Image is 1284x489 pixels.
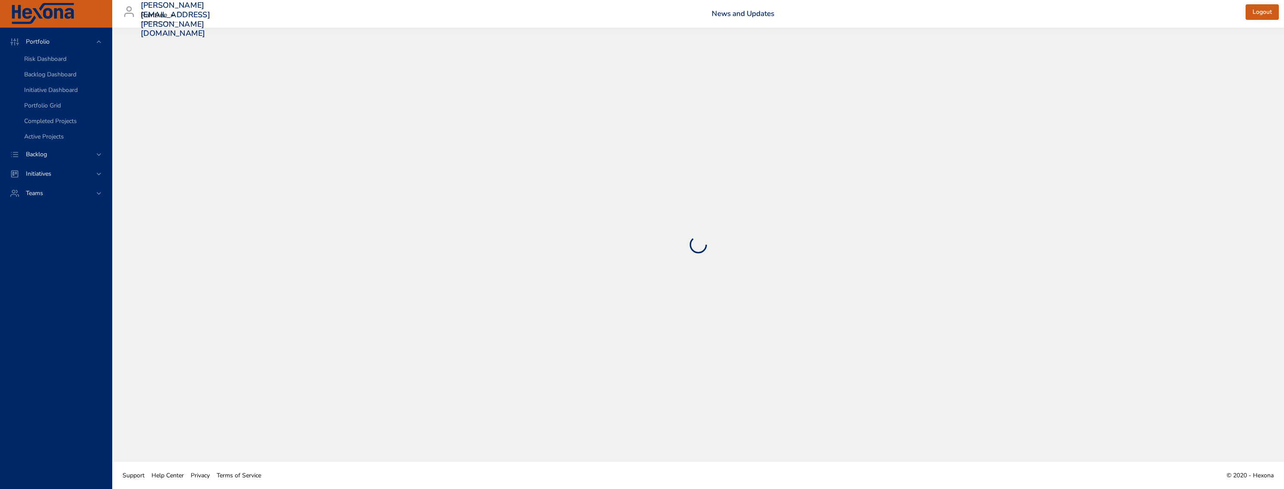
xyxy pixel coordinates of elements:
a: Help Center [148,466,187,485]
span: Privacy [191,471,210,480]
span: Completed Projects [24,117,77,125]
span: Backlog Dashboard [24,70,76,79]
a: Terms of Service [213,466,265,485]
span: Active Projects [24,133,64,141]
button: Logout [1246,4,1279,20]
img: Hexona [10,3,75,25]
a: Privacy [187,466,213,485]
span: © 2020 - Hexona [1227,471,1274,480]
span: Backlog [19,150,54,158]
span: Portfolio Grid [24,101,61,110]
span: Initiatives [19,170,58,178]
span: Support [123,471,145,480]
span: Help Center [151,471,184,480]
span: Terms of Service [217,471,261,480]
span: Risk Dashboard [24,55,66,63]
span: Portfolio [19,38,57,46]
a: News and Updates [712,9,774,19]
h3: [PERSON_NAME][EMAIL_ADDRESS][PERSON_NAME][DOMAIN_NAME] [141,1,210,38]
a: Support [119,466,148,485]
span: Logout [1252,7,1272,18]
span: Initiative Dashboard [24,86,78,94]
div: Raintree [141,9,178,22]
span: Teams [19,189,50,197]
